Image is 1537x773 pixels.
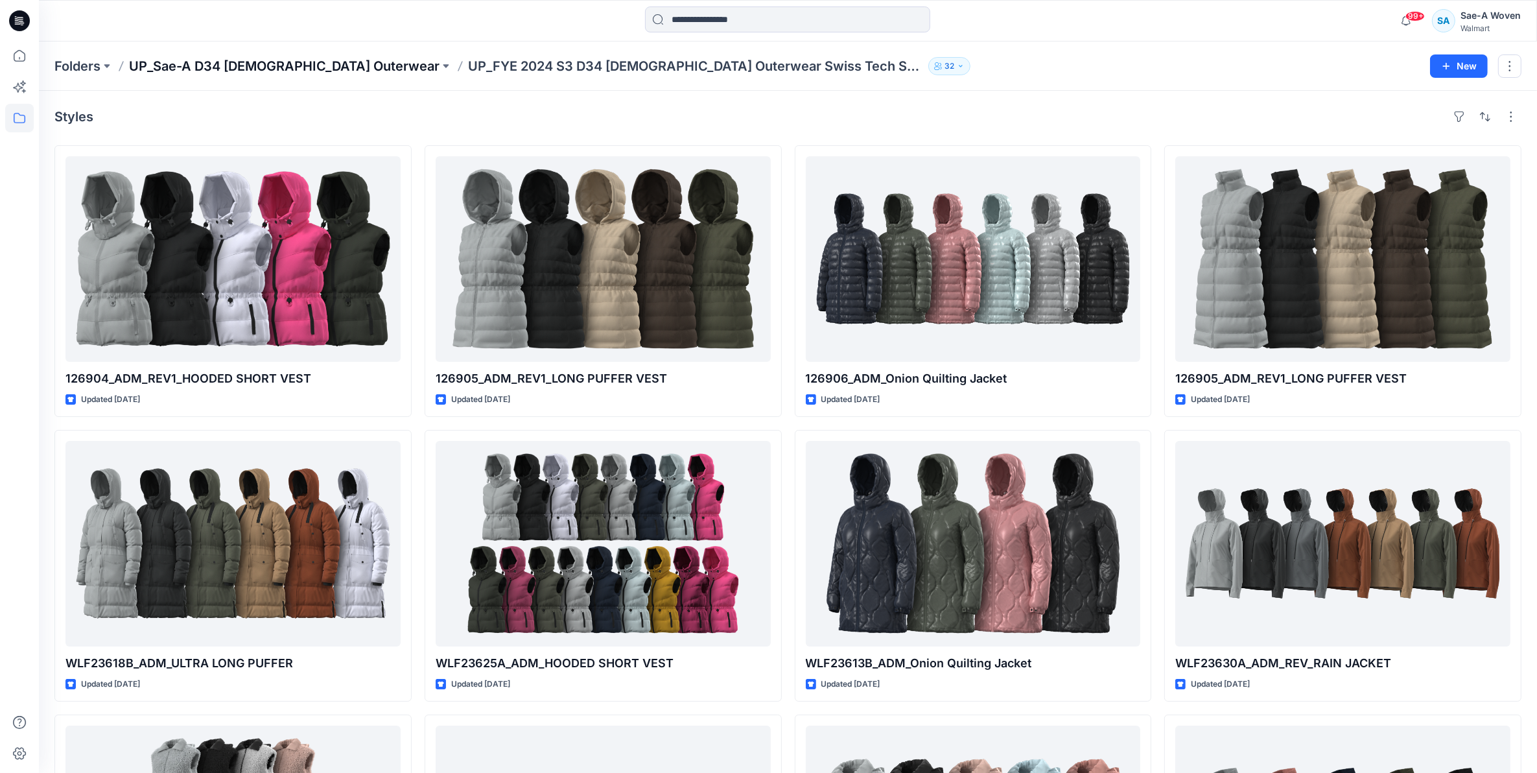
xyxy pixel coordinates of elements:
p: 126904_ADM_REV1_HOODED SHORT VEST [65,370,401,388]
p: WLF23630A_ADM_REV_RAIN JACKET [1175,654,1510,672]
a: WLF23630A_ADM_REV_RAIN JACKET [1175,441,1510,647]
a: 126905_ADM_REV1_LONG PUFFER VEST [436,156,771,362]
button: New [1430,54,1488,78]
p: WLF23613B_ADM_Onion Quilting Jacket [806,654,1141,672]
a: 126905_ADM_REV1_LONG PUFFER VEST [1175,156,1510,362]
h4: Styles [54,109,93,125]
div: Sae-A Woven [1461,8,1521,23]
p: Updated [DATE] [821,678,880,691]
p: Updated [DATE] [81,393,140,407]
p: Updated [DATE] [821,393,880,407]
p: 126905_ADM_REV1_LONG PUFFER VEST [1175,370,1510,388]
a: Folders [54,57,100,75]
p: Updated [DATE] [81,678,140,691]
p: WLF23625A_ADM_HOODED SHORT VEST [436,654,771,672]
p: 126905_ADM_REV1_LONG PUFFER VEST [436,370,771,388]
a: UP_Sae-A D34 [DEMOGRAPHIC_DATA] Outerwear [129,57,440,75]
a: 126906_ADM_Onion Quilting Jacket [806,156,1141,362]
a: WLF23618B_ADM_ULTRA LONG PUFFER [65,441,401,647]
a: WLF23613B_ADM_Onion Quilting Jacket [806,441,1141,647]
div: Walmart [1461,23,1521,33]
p: 126906_ADM_Onion Quilting Jacket [806,370,1141,388]
a: WLF23625A_ADM_HOODED SHORT VEST [436,441,771,647]
p: Updated [DATE] [1191,678,1250,691]
p: 32 [944,59,954,73]
span: 99+ [1405,11,1425,21]
a: 126904_ADM_REV1_HOODED SHORT VEST [65,156,401,362]
button: 32 [928,57,970,75]
p: UP_FYE 2024 S3 D34 [DEMOGRAPHIC_DATA] Outerwear Swiss Tech Sae-A [468,57,923,75]
div: SA [1432,9,1455,32]
p: Updated [DATE] [1191,393,1250,407]
p: Updated [DATE] [451,393,510,407]
p: WLF23618B_ADM_ULTRA LONG PUFFER [65,654,401,672]
p: Updated [DATE] [451,678,510,691]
